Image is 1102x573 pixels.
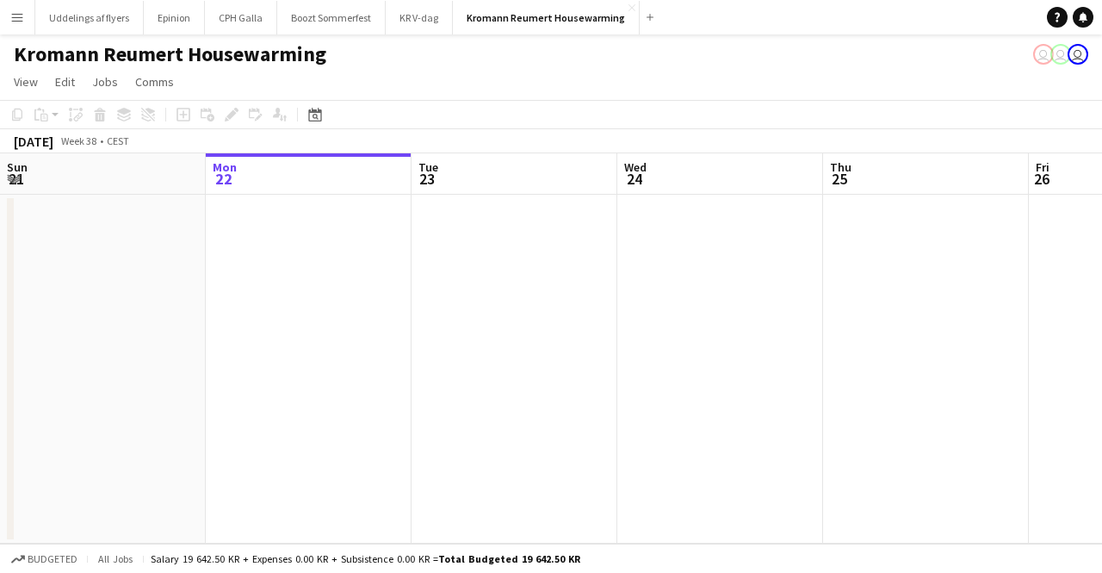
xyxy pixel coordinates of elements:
[48,71,82,93] a: Edit
[35,1,144,34] button: Uddelings af flyers
[622,169,647,189] span: 24
[830,159,851,175] span: Thu
[210,169,237,189] span: 22
[55,74,75,90] span: Edit
[95,552,136,565] span: All jobs
[438,552,580,565] span: Total Budgeted 19 642.50 KR
[386,1,453,34] button: KR V-dag
[416,169,438,189] span: 23
[9,550,80,569] button: Budgeted
[1036,159,1049,175] span: Fri
[418,159,438,175] span: Tue
[1068,44,1088,65] app-user-avatar: Luna Amalie Sander
[28,553,77,565] span: Budgeted
[624,159,647,175] span: Wed
[1033,44,1054,65] app-user-avatar: Carla Sørensen
[151,552,580,565] div: Salary 19 642.50 KR + Expenses 0.00 KR + Subsistence 0.00 KR =
[14,133,53,150] div: [DATE]
[277,1,386,34] button: Boozt Sommerfest
[128,71,181,93] a: Comms
[827,169,851,189] span: 25
[1033,169,1049,189] span: 26
[85,71,125,93] a: Jobs
[205,1,277,34] button: CPH Galla
[453,1,640,34] button: Kromann Reumert Housewarming
[107,134,129,147] div: CEST
[135,74,174,90] span: Comms
[7,159,28,175] span: Sun
[92,74,118,90] span: Jobs
[14,74,38,90] span: View
[7,71,45,93] a: View
[4,169,28,189] span: 21
[144,1,205,34] button: Epinion
[57,134,100,147] span: Week 38
[14,41,326,67] h1: Kromann Reumert Housewarming
[1050,44,1071,65] app-user-avatar: Carla Sørensen
[213,159,237,175] span: Mon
